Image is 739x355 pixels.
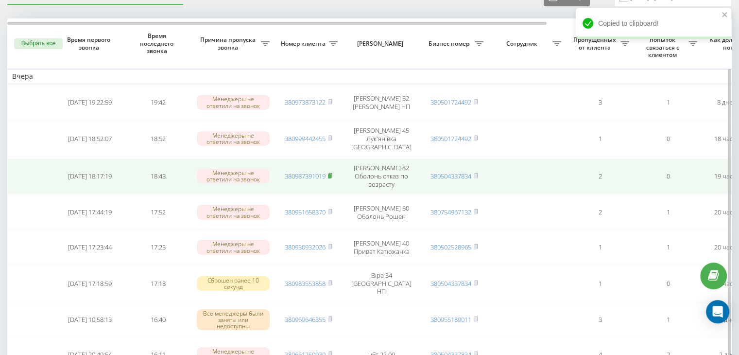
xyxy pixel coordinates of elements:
[706,300,729,323] div: Open Intercom Messenger
[343,231,420,264] td: [PERSON_NAME] 40 Приват Катюжанка
[197,131,270,146] div: Менеджеры не ответили на звонок
[343,196,420,229] td: [PERSON_NAME] 50 Оболонь Рошен
[343,266,420,301] td: Віра 34 [GEOGRAPHIC_DATA] НП
[634,231,702,264] td: 1
[64,36,116,51] span: Время первого звонка
[197,240,270,254] div: Менеджеры не ответили на звонок
[430,243,471,251] a: 380502528965
[634,266,702,301] td: 0
[124,303,192,337] td: 16:40
[285,134,326,143] a: 380999442455
[14,38,63,49] button: Выбрать все
[430,279,471,288] a: 380504337834
[124,121,192,157] td: 18:52
[197,169,270,183] div: Менеджеры не ответили на звонок
[56,231,124,264] td: [DATE] 17:23:44
[56,159,124,194] td: [DATE] 18:17:19
[722,11,728,20] button: close
[571,36,620,51] span: Пропущенных от клиента
[285,208,326,216] a: 380951658370
[566,121,634,157] td: 1
[566,266,634,301] td: 1
[343,159,420,194] td: [PERSON_NAME] 82 Оболонь отказ по возрасту
[124,86,192,119] td: 19:42
[425,40,475,48] span: Бизнес номер
[132,32,184,55] span: Время последнего звонка
[566,196,634,229] td: 2
[566,86,634,119] td: 3
[285,172,326,180] a: 380987391019
[285,98,326,106] a: 380973873122
[430,98,471,106] a: 380501724492
[634,196,702,229] td: 1
[493,40,552,48] span: Сотрудник
[566,303,634,337] td: 3
[285,243,326,251] a: 380930932026
[124,266,192,301] td: 17:18
[279,40,329,48] span: Номер клиента
[56,266,124,301] td: [DATE] 17:18:59
[285,315,326,324] a: 380969646355
[430,172,471,180] a: 380504337834
[197,205,270,219] div: Менеджеры не ответили на звонок
[197,95,270,109] div: Менеджеры не ответили на звонок
[56,86,124,119] td: [DATE] 19:22:59
[343,121,420,157] td: [PERSON_NAME] 45 Лук'янівка [GEOGRAPHIC_DATA]
[56,303,124,337] td: [DATE] 10:58:13
[566,159,634,194] td: 2
[430,134,471,143] a: 380501724492
[351,40,412,48] span: [PERSON_NAME]
[639,28,688,58] span: Количество попыток связаться с клиентом
[197,309,270,331] div: Все менеджеры были заняты или недоступны
[343,86,420,119] td: [PERSON_NAME] 52 [PERSON_NAME] НП
[430,208,471,216] a: 380754967132
[634,86,702,119] td: 1
[634,303,702,337] td: 1
[124,231,192,264] td: 17:23
[56,121,124,157] td: [DATE] 18:52:07
[566,231,634,264] td: 1
[576,8,731,39] div: Copied to clipboard!
[197,36,261,51] span: Причина пропуска звонка
[56,196,124,229] td: [DATE] 17:44:19
[430,315,471,324] a: 380955189011
[634,121,702,157] td: 0
[124,196,192,229] td: 17:52
[124,159,192,194] td: 18:43
[197,276,270,291] div: Сброшен ранее 10 секунд
[285,279,326,288] a: 380983553858
[634,159,702,194] td: 0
